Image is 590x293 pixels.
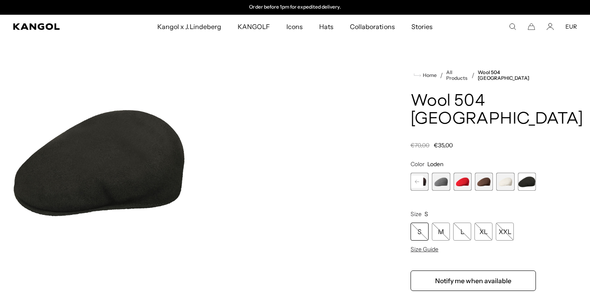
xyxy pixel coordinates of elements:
span: Icons [286,15,303,38]
a: Collaborations [342,15,403,38]
summary: Search here [509,23,516,30]
a: Home [414,72,437,79]
div: Announcement [211,4,379,11]
div: L [453,223,471,241]
span: Collaborations [350,15,395,38]
span: Loden [427,160,443,168]
label: White [496,173,514,191]
div: 9 of 12 [454,173,472,191]
div: S [411,223,429,241]
slideshow-component: Announcement bar [211,4,379,11]
div: XXL [496,223,514,241]
div: 8 of 12 [432,173,450,191]
a: Kangol [13,23,104,30]
span: Color [411,160,424,168]
span: Stories [411,15,433,38]
a: Icons [278,15,311,38]
button: Cart [528,23,535,30]
span: €35,00 [434,142,453,149]
s: €70,00 [411,142,429,149]
label: Espresso [411,173,429,191]
label: Tobacco [475,173,493,191]
span: S [424,210,428,218]
div: M [432,223,450,241]
li: / [437,70,443,80]
nav: breadcrumbs [411,70,536,81]
label: Red [454,173,472,191]
a: Account [547,23,554,30]
a: All Products [446,70,468,81]
span: Size Guide [411,246,438,253]
span: Kangol x J.Lindeberg [157,15,221,38]
h1: Wool 504 [GEOGRAPHIC_DATA] [411,92,536,128]
p: Order before 1pm for expedited delivery. [249,4,340,11]
div: 12 of 12 [518,173,536,191]
div: 11 of 12 [496,173,514,191]
span: Home [421,72,437,78]
button: EUR [565,23,577,30]
button: Notify me when available [411,270,536,291]
span: Size [411,210,422,218]
a: Kangol x J.Lindeberg [149,15,229,38]
product-gallery: Gallery Viewer [13,53,363,270]
label: Flannel [432,173,450,191]
div: 2 of 2 [211,4,379,11]
a: Stories [403,15,441,38]
a: KANGOLF [229,15,278,38]
a: Wool 504 [GEOGRAPHIC_DATA] [478,70,536,81]
li: / [468,70,474,80]
div: 10 of 12 [475,173,493,191]
div: 7 of 12 [411,173,429,191]
span: KANGOLF [238,15,270,38]
label: Loden [518,173,536,191]
a: Hats [311,15,342,38]
img: color-loden [13,53,186,270]
div: XL [474,223,492,241]
span: Hats [319,15,334,38]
